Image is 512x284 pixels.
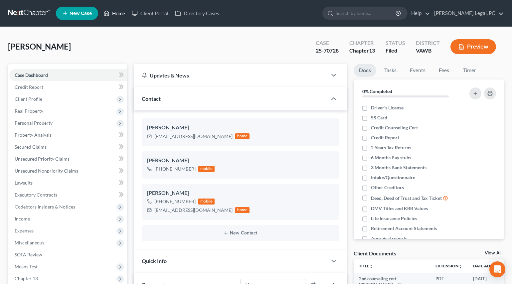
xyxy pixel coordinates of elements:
a: Client Portal [128,7,172,19]
span: Quick Info [142,258,167,264]
a: Credit Report [9,81,127,93]
span: Retirement Account Statements [371,225,437,232]
div: home [235,207,250,213]
div: Open Intercom Messenger [489,261,505,277]
i: unfold_more [458,264,462,268]
div: [PHONE_NUMBER] [154,166,196,172]
span: Codebtors Insiders & Notices [15,204,75,210]
div: [PERSON_NAME] [147,124,334,132]
a: Secured Claims [9,141,127,153]
a: Unsecured Priority Claims [9,153,127,165]
span: SOFA Review [15,252,42,257]
span: Credit Report [15,84,43,90]
span: Personal Property [15,120,53,126]
a: Property Analysis [9,129,127,141]
div: [PHONE_NUMBER] [154,198,196,205]
span: Contact [142,95,161,102]
a: Tasks [379,64,402,77]
a: Executory Contracts [9,189,127,201]
div: [EMAIL_ADDRESS][DOMAIN_NAME] [154,207,233,213]
span: Miscellaneous [15,240,44,245]
span: Credit Report [371,134,399,141]
a: Home [100,7,128,19]
i: unfold_more [369,264,373,268]
a: Date Added expand_more [473,263,503,268]
span: Expenses [15,228,34,233]
span: Life Insurance Policies [371,215,417,222]
a: Titleunfold_more [359,263,373,268]
div: Updates & News [142,72,319,79]
span: Case Dashboard [15,72,48,78]
span: SS Card [371,114,387,121]
div: Case [316,39,339,47]
a: Timer [457,64,481,77]
div: Status [386,39,405,47]
a: Docs [354,64,376,77]
a: Extensionunfold_more [435,263,462,268]
span: 13 [369,47,375,54]
a: Events [405,64,431,77]
span: Client Profile [15,96,42,102]
button: Preview [450,39,496,54]
div: mobile [198,199,215,205]
div: [PERSON_NAME] [147,157,334,165]
div: home [235,133,250,139]
strong: 0% Completed [362,88,392,94]
a: Directory Cases [172,7,223,19]
span: Appraisal reports [371,235,407,242]
a: Help [408,7,430,19]
a: SOFA Review [9,249,127,261]
span: Chapter 13 [15,276,38,281]
span: Unsecured Nonpriority Claims [15,168,78,174]
a: Case Dashboard [9,69,127,81]
span: Means Test [15,264,38,269]
input: Search by name... [336,7,397,19]
button: New Contact [147,230,334,236]
span: Credit Counseling Cert [371,124,418,131]
div: VAWB [416,47,440,55]
span: [PERSON_NAME] [8,42,71,51]
a: Unsecured Nonpriority Claims [9,165,127,177]
span: Unsecured Priority Claims [15,156,70,162]
div: District [416,39,440,47]
a: [PERSON_NAME] Legal, PC [431,7,504,19]
span: 6 Months Pay stubs [371,154,411,161]
span: New Case [70,11,92,16]
a: Lawsuits [9,177,127,189]
span: Driver's License [371,104,404,111]
span: Property Analysis [15,132,52,138]
div: [PERSON_NAME] [147,189,334,197]
div: Chapter [349,47,375,55]
div: Chapter [349,39,375,47]
span: Deed, Deed of Trust and Tax Ticket [371,195,442,202]
span: Other Creditors [371,184,404,191]
div: 25-70728 [316,47,339,55]
span: Intake/Questionnaire [371,174,415,181]
span: Income [15,216,30,221]
span: Real Property [15,108,43,114]
div: mobile [198,166,215,172]
div: [EMAIL_ADDRESS][DOMAIN_NAME] [154,133,233,140]
span: Secured Claims [15,144,47,150]
a: View All [485,251,501,255]
a: Fees [433,64,455,77]
div: Filed [386,47,405,55]
span: Lawsuits [15,180,33,186]
span: DMV Titles and KBB Values [371,205,428,212]
div: Client Documents [354,250,396,257]
span: 3 Months Bank Statements [371,164,427,171]
span: Executory Contracts [15,192,57,198]
span: 2 Years Tax Returns [371,144,411,151]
